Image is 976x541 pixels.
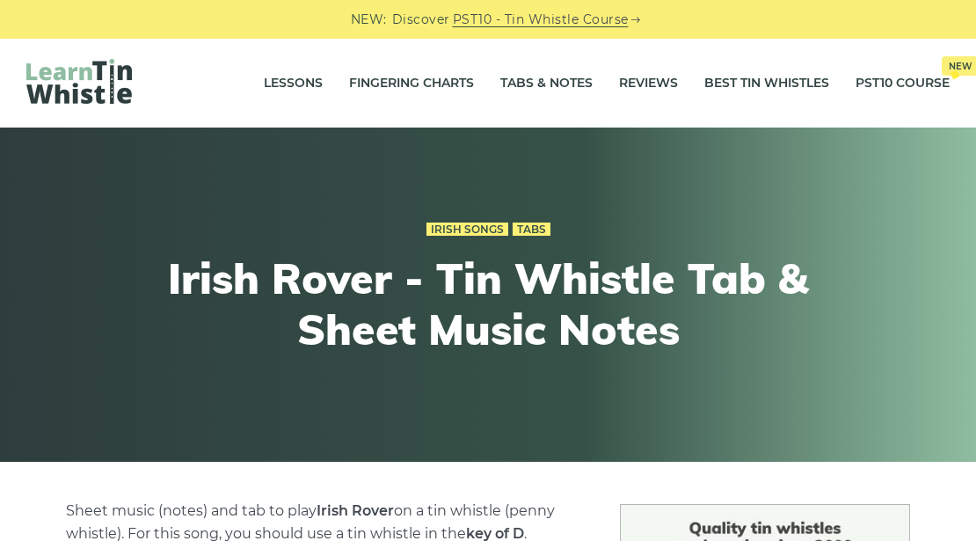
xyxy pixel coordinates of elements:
[26,59,132,104] img: LearnTinWhistle.com
[164,253,812,355] h1: Irish Rover - Tin Whistle Tab & Sheet Music Notes
[500,62,593,106] a: Tabs & Notes
[619,62,678,106] a: Reviews
[317,502,394,519] strong: Irish Rover
[264,62,323,106] a: Lessons
[426,223,508,237] a: Irish Songs
[513,223,550,237] a: Tabs
[704,62,829,106] a: Best Tin Whistles
[856,62,950,106] a: PST10 CourseNew
[349,62,474,106] a: Fingering Charts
